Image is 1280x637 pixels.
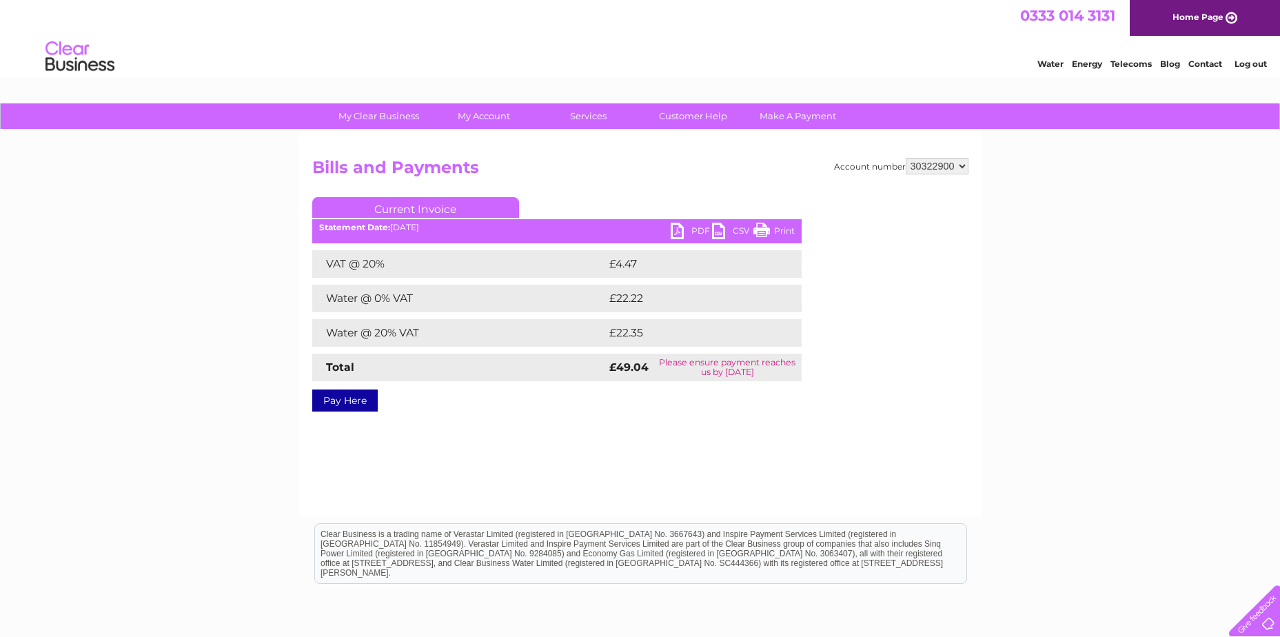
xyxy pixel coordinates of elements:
[753,223,795,243] a: Print
[1235,59,1267,69] a: Log out
[1160,59,1180,69] a: Blog
[1072,59,1102,69] a: Energy
[312,250,606,278] td: VAT @ 20%
[312,197,519,218] a: Current Invoice
[312,285,606,312] td: Water @ 0% VAT
[322,103,436,129] a: My Clear Business
[741,103,855,129] a: Make A Payment
[1110,59,1152,69] a: Telecoms
[1037,59,1064,69] a: Water
[606,285,773,312] td: £22.22
[834,158,968,174] div: Account number
[45,36,115,78] img: logo.png
[315,8,966,67] div: Clear Business is a trading name of Verastar Limited (registered in [GEOGRAPHIC_DATA] No. 3667643...
[653,354,802,381] td: Please ensure payment reaches us by [DATE]
[427,103,540,129] a: My Account
[312,158,968,184] h2: Bills and Payments
[319,222,390,232] b: Statement Date:
[312,223,802,232] div: [DATE]
[712,223,753,243] a: CSV
[1188,59,1222,69] a: Contact
[606,250,769,278] td: £4.47
[312,319,606,347] td: Water @ 20% VAT
[609,361,649,374] strong: £49.04
[1020,7,1115,24] a: 0333 014 3131
[636,103,750,129] a: Customer Help
[671,223,712,243] a: PDF
[312,390,378,412] a: Pay Here
[606,319,773,347] td: £22.35
[326,361,354,374] strong: Total
[531,103,645,129] a: Services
